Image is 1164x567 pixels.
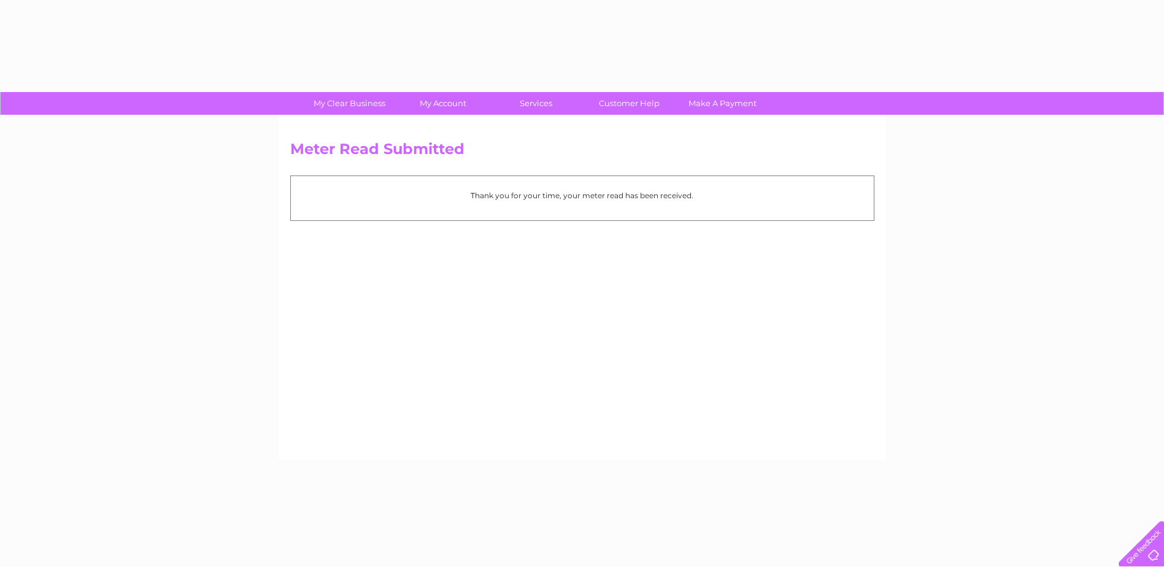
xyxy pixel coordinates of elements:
[392,92,493,115] a: My Account
[297,190,868,201] p: Thank you for your time, your meter read has been received.
[579,92,680,115] a: Customer Help
[672,92,773,115] a: Make A Payment
[485,92,587,115] a: Services
[290,141,874,164] h2: Meter Read Submitted
[299,92,400,115] a: My Clear Business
